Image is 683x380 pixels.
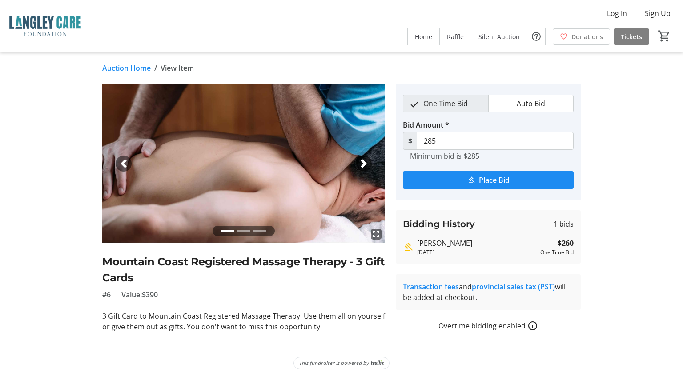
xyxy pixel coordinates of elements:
[102,84,385,243] img: Image
[403,217,475,231] h3: Bidding History
[440,28,471,45] a: Raffle
[527,28,545,45] button: Help
[540,248,574,256] div: One Time Bid
[403,120,449,130] label: Bid Amount *
[403,281,574,303] div: and will be added at checkout.
[415,32,432,41] span: Home
[5,4,84,48] img: Langley Care Foundation 's Logo
[403,132,417,150] span: $
[571,32,603,41] span: Donations
[403,171,574,189] button: Place Bid
[396,320,581,331] div: Overtime bidding enabled
[102,289,111,300] span: #6
[511,95,550,112] span: Auto Bid
[121,289,158,300] span: Value: $390
[102,254,385,286] h2: Mountain Coast Registered Massage Therapy - 3 Gift Cards
[656,28,672,44] button: Cart
[614,28,649,45] a: Tickets
[161,63,194,73] span: View Item
[403,282,459,292] a: Transaction fees
[621,32,642,41] span: Tickets
[471,28,527,45] a: Silent Auction
[478,32,520,41] span: Silent Auction
[410,152,479,160] tr-hint: Minimum bid is $285
[417,238,537,248] div: [PERSON_NAME]
[447,32,464,41] span: Raffle
[553,28,610,45] a: Donations
[472,282,555,292] a: provincial sales tax (PST)
[638,6,678,20] button: Sign Up
[403,242,414,252] mat-icon: Highest bid
[607,8,627,19] span: Log In
[371,229,382,240] mat-icon: fullscreen
[408,28,439,45] a: Home
[371,360,384,366] img: Trellis Logo
[558,238,574,248] strong: $260
[154,63,157,73] span: /
[554,219,574,229] span: 1 bids
[600,6,634,20] button: Log In
[102,63,151,73] a: Auction Home
[417,248,537,256] div: [DATE]
[479,175,510,185] span: Place Bid
[418,95,473,112] span: One Time Bid
[527,320,538,331] a: How overtime bidding works for silent auctions
[645,8,671,19] span: Sign Up
[102,311,385,332] p: 3 Gift Card to Mountain Coast Registered Massage Therapy. Use them all on yourself or give them o...
[299,359,369,367] span: This fundraiser is powered by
